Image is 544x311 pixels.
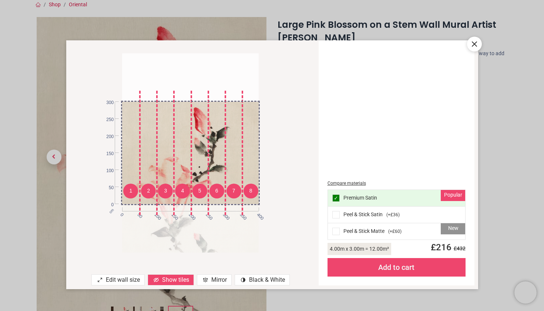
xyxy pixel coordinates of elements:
div: Peel & Stick Matte [328,223,465,240]
span: 350 [238,212,243,217]
iframe: Brevo live chat [514,281,537,304]
div: Mirror [197,274,232,285]
div: Compare materials [328,180,466,187]
span: 300 [221,212,226,217]
span: 0 [119,212,124,217]
div: Premium Satin [328,190,465,207]
div: Add to cart [328,258,466,277]
span: ( +£60 ) [388,228,402,235]
span: ✓ [334,195,338,201]
span: £ 216 [426,242,466,253]
div: Peel & Stick Satin [328,207,465,223]
span: 150 [170,212,175,217]
div: Popular [441,190,465,201]
span: £ 432 [451,245,466,251]
span: 150 [100,151,114,157]
span: 250 [204,212,209,217]
span: 100 [100,168,114,174]
span: 50 [100,185,114,191]
div: New [441,223,465,234]
span: 250 [100,117,114,123]
span: 50 [136,212,141,217]
span: 200 [100,134,114,140]
span: 300 [100,100,114,106]
div: 4.00 m x 3.00 m = 12.00 m² [328,243,391,255]
span: 0 [100,202,114,208]
div: Black & White [235,274,290,285]
span: 100 [153,212,158,217]
span: 400 [255,212,260,217]
span: ( +£36 ) [386,212,400,218]
div: Show tiles [148,274,194,285]
span: 200 [187,212,192,217]
div: Edit wall size [91,274,145,285]
span: cm [108,208,115,214]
